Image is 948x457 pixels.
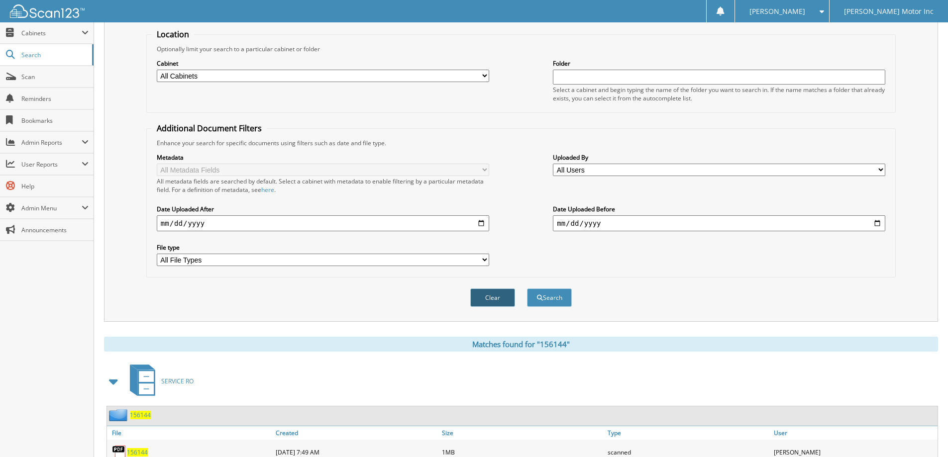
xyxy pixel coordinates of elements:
[157,215,489,231] input: start
[439,426,606,440] a: Size
[749,8,805,14] span: [PERSON_NAME]
[127,448,148,457] a: 156144
[157,177,489,194] div: All metadata fields are searched by default. Select a cabinet with metadata to enable filtering b...
[21,182,89,190] span: Help
[527,288,572,307] button: Search
[21,116,89,125] span: Bookmarks
[157,243,489,252] label: File type
[21,94,89,103] span: Reminders
[553,153,885,162] label: Uploaded By
[553,59,885,68] label: Folder
[21,73,89,81] span: Scan
[261,185,274,194] a: here
[21,204,82,212] span: Admin Menu
[152,139,890,147] div: Enhance your search for specific documents using filters such as date and file type.
[130,411,151,419] a: 156144
[104,337,938,352] div: Matches found for "156144"
[124,362,194,401] a: SERVICE RO
[273,426,439,440] a: Created
[553,205,885,213] label: Date Uploaded Before
[21,160,82,169] span: User Reports
[152,123,267,134] legend: Additional Document Filters
[21,226,89,234] span: Announcements
[844,8,934,14] span: [PERSON_NAME] Motor Inc
[109,409,130,421] img: folder2.png
[10,4,85,18] img: scan123-logo-white.svg
[157,153,489,162] label: Metadata
[152,45,890,53] div: Optionally limit your search to a particular cabinet or folder
[157,205,489,213] label: Date Uploaded After
[553,86,885,102] div: Select a cabinet and begin typing the name of the folder you want to search in. If the name match...
[898,409,948,457] iframe: Chat Widget
[605,426,771,440] a: Type
[107,426,273,440] a: File
[553,215,885,231] input: end
[470,288,515,307] button: Clear
[21,51,87,59] span: Search
[161,377,194,385] span: SERVICE RO
[21,29,82,37] span: Cabinets
[771,426,938,440] a: User
[157,59,489,68] label: Cabinet
[152,29,194,40] legend: Location
[21,138,82,147] span: Admin Reports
